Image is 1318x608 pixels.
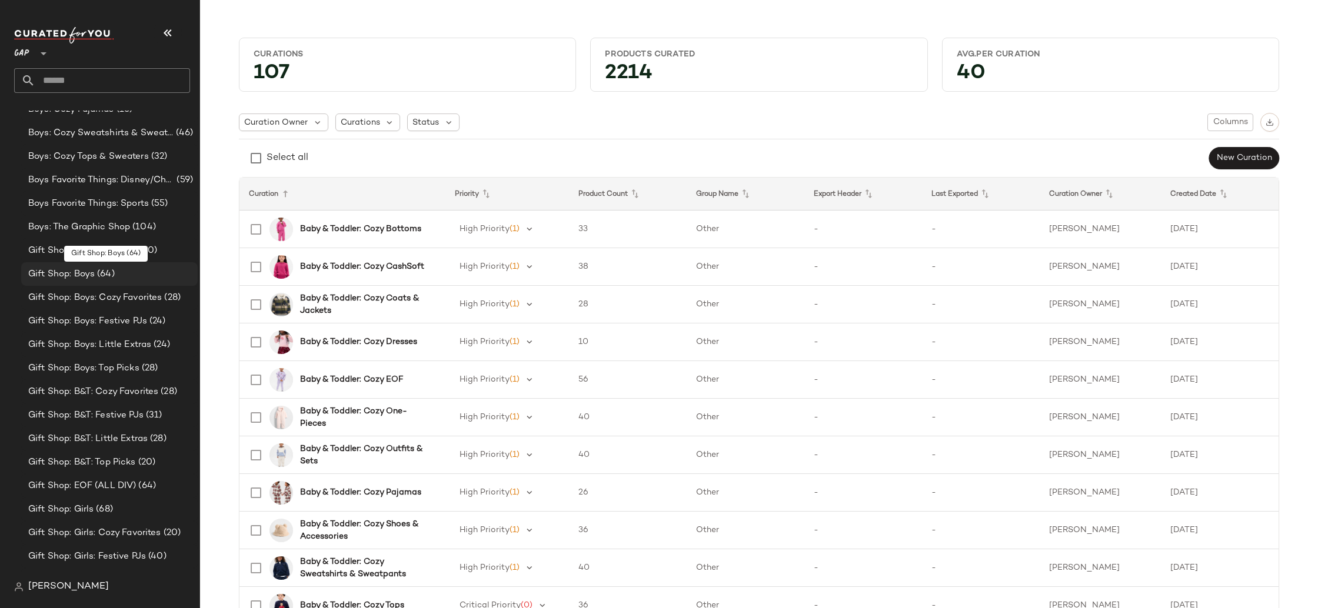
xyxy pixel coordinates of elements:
[569,211,687,248] td: 33
[269,293,293,316] img: cn59894304.jpg
[804,286,922,323] td: -
[1207,113,1253,131] button: Columns
[1161,178,1279,211] th: Created Date
[687,436,804,474] td: Other
[804,178,922,211] th: Export Header
[460,526,510,534] span: High Priority
[1209,147,1279,169] button: New Curation
[804,436,922,474] td: -
[922,474,1040,512] td: -
[510,262,520,271] span: (1)
[569,512,687,549] td: 36
[300,373,403,386] b: Baby & Toddler: Cozy EOF
[922,549,1040,587] td: -
[1161,211,1279,248] td: [DATE]
[460,338,510,346] span: High Priority
[1040,512,1161,549] td: [PERSON_NAME]
[460,450,510,459] span: High Priority
[28,268,95,281] span: Gift Shop: Boys
[14,40,29,61] span: GAP
[28,409,144,422] span: Gift Shop: B&T: Festive PJs
[510,450,520,459] span: (1)
[1040,436,1161,474] td: [PERSON_NAME]
[269,368,293,392] img: cn60213542.jpg
[687,286,804,323] td: Other
[28,150,149,163] span: Boys: Cozy Tops & Sweaters
[922,248,1040,286] td: -
[595,65,922,86] div: 2214
[1161,286,1279,323] td: [DATE]
[687,549,804,587] td: Other
[300,486,421,499] b: Baby & Toddler: Cozy Pajamas
[687,323,804,361] td: Other
[510,225,520,233] span: (1)
[244,65,571,86] div: 107
[28,244,138,258] span: Gift Shop: Baby & Toddler
[445,178,569,211] th: Priority
[1040,399,1161,436] td: [PERSON_NAME]
[804,323,922,361] td: -
[1040,474,1161,512] td: [PERSON_NAME]
[174,173,193,187] span: (59)
[1161,474,1279,512] td: [DATE]
[569,436,687,474] td: 40
[510,375,520,384] span: (1)
[510,413,520,422] span: (1)
[569,361,687,399] td: 56
[460,375,510,384] span: High Priority
[1040,286,1161,323] td: [PERSON_NAME]
[1040,361,1161,399] td: [PERSON_NAME]
[1161,436,1279,474] td: [DATE]
[687,474,804,512] td: Other
[460,413,510,422] span: High Priority
[460,488,510,497] span: High Priority
[804,248,922,286] td: -
[804,474,922,512] td: -
[687,399,804,436] td: Other
[569,248,687,286] td: 38
[922,178,1040,211] th: Last Exported
[136,456,156,469] span: (20)
[412,116,439,129] span: Status
[95,268,115,281] span: (64)
[1040,178,1161,211] th: Curation Owner
[804,399,922,436] td: -
[687,512,804,549] td: Other
[148,432,167,446] span: (28)
[1161,512,1279,549] td: [DATE]
[510,563,520,572] span: (1)
[300,518,431,543] b: Baby & Toddler: Cozy Shoes & Accessories
[510,488,520,497] span: (1)
[922,286,1040,323] td: -
[28,315,147,328] span: Gift Shop: Boys: Festive PJs
[147,315,166,328] span: (24)
[569,549,687,587] td: 40
[510,526,520,534] span: (1)
[804,361,922,399] td: -
[569,178,687,211] th: Product Count
[151,338,170,352] span: (24)
[28,221,130,234] span: Boys: The Graphic Shop
[605,49,913,60] div: Products Curated
[569,474,687,512] td: 26
[569,286,687,323] td: 28
[687,178,804,211] th: Group Name
[1161,549,1279,587] td: [DATE]
[139,362,158,375] span: (28)
[687,361,804,399] td: Other
[28,362,139,375] span: Gift Shop: Boys: Top Picks
[144,409,162,422] span: (31)
[269,519,293,542] img: cn60219595.jpg
[687,248,804,286] td: Other
[149,150,168,163] span: (32)
[28,573,150,587] span: Gift Shop: Girls: Little Extras
[28,456,136,469] span: Gift Shop: B&T: Top Picks
[510,300,520,309] span: (1)
[28,126,174,140] span: Boys: Cozy Sweatshirts & Sweatpants
[1161,361,1279,399] td: [DATE]
[1266,118,1274,126] img: svg%3e
[94,503,113,516] span: (68)
[957,49,1264,60] div: Avg.per Curation
[300,292,431,317] b: Baby & Toddler: Cozy Coats & Jackets
[460,300,510,309] span: High Priority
